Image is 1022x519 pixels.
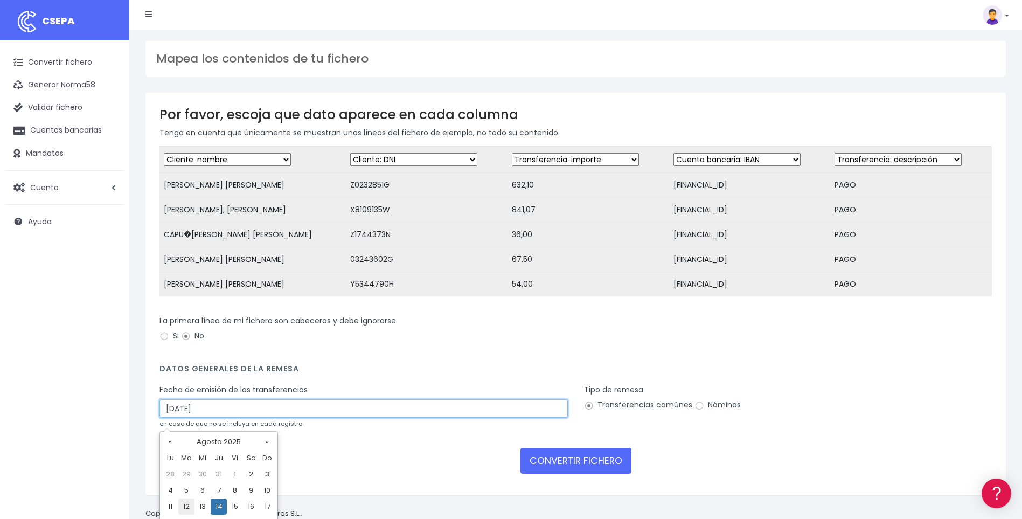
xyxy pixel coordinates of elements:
[830,223,992,247] td: PAGO
[830,173,992,198] td: PAGO
[669,247,831,272] td: [FINANCIAL_ID]
[162,450,178,466] th: Lu
[259,450,275,466] th: Do
[211,466,227,482] td: 31
[243,466,259,482] td: 2
[159,330,179,342] label: Si
[346,247,507,272] td: 03243602G
[669,223,831,247] td: [FINANCIAL_ID]
[194,499,211,515] td: 13
[346,173,507,198] td: Z0232851G
[669,198,831,223] td: [FINANCIAL_ID]
[162,499,178,515] td: 11
[156,52,995,66] h3: Mapea los contenidos de tu fichero
[11,231,205,248] a: General
[983,5,1002,25] img: profile
[178,434,259,450] th: Agosto 2025
[227,450,243,466] th: Vi
[5,176,124,199] a: Cuenta
[211,450,227,466] th: Ju
[584,399,692,411] label: Transferencias comúnes
[259,434,275,450] th: »
[5,119,124,142] a: Cuentas bancarias
[11,153,205,170] a: Problemas habituales
[159,223,346,247] td: CAPU�[PERSON_NAME] [PERSON_NAME]
[346,223,507,247] td: Z1744373N
[30,182,59,192] span: Cuenta
[259,499,275,515] td: 17
[11,136,205,153] a: Formatos
[259,466,275,482] td: 3
[11,259,205,269] div: Programadores
[5,210,124,233] a: Ayuda
[194,466,211,482] td: 30
[5,74,124,96] a: Generar Norma58
[42,14,75,27] span: CSEPA
[11,214,205,224] div: Facturación
[159,127,992,139] p: Tenga en cuenta que únicamente se muestran unas líneas del fichero de ejemplo, no todo su contenido.
[159,419,302,428] small: en caso de que no se incluya en cada registro
[346,272,507,297] td: Y5344790H
[159,247,346,272] td: [PERSON_NAME] [PERSON_NAME]
[162,482,178,499] td: 4
[162,466,178,482] td: 28
[178,466,194,482] td: 29
[507,223,669,247] td: 36,00
[507,247,669,272] td: 67,50
[11,186,205,203] a: Perfiles de empresas
[243,499,259,515] td: 16
[178,450,194,466] th: Ma
[243,450,259,466] th: Sa
[178,499,194,515] td: 12
[11,75,205,85] div: Información general
[211,482,227,499] td: 7
[11,119,205,129] div: Convertir ficheros
[584,384,643,396] label: Tipo de remesa
[507,198,669,223] td: 841,07
[11,92,205,108] a: Información general
[11,288,205,307] button: Contáctanos
[507,173,669,198] td: 632,10
[159,198,346,223] td: [PERSON_NAME], [PERSON_NAME]
[159,315,396,327] label: La primera línea de mi fichero son cabeceras y debe ignorarse
[211,499,227,515] td: 14
[28,216,52,227] span: Ayuda
[162,434,178,450] th: «
[227,482,243,499] td: 8
[159,107,992,122] h3: Por favor, escoja que dato aparece en cada columna
[159,173,346,198] td: [PERSON_NAME] [PERSON_NAME]
[227,499,243,515] td: 15
[194,450,211,466] th: Mi
[830,272,992,297] td: PAGO
[178,482,194,499] td: 5
[159,364,992,379] h4: Datos generales de la remesa
[159,384,308,396] label: Fecha de emisión de las transferencias
[507,272,669,297] td: 54,00
[227,466,243,482] td: 1
[194,482,211,499] td: 6
[11,275,205,292] a: API
[148,310,207,321] a: POWERED BY ENCHANT
[346,198,507,223] td: X8109135W
[669,173,831,198] td: [FINANCIAL_ID]
[830,247,992,272] td: PAGO
[830,198,992,223] td: PAGO
[159,272,346,297] td: [PERSON_NAME] [PERSON_NAME]
[11,170,205,186] a: Videotutoriales
[5,51,124,74] a: Convertir fichero
[669,272,831,297] td: [FINANCIAL_ID]
[13,8,40,35] img: logo
[520,448,631,474] button: CONVERTIR FICHERO
[694,399,741,411] label: Nóminas
[243,482,259,499] td: 9
[5,96,124,119] a: Validar fichero
[181,330,204,342] label: No
[259,482,275,499] td: 10
[5,142,124,165] a: Mandatos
